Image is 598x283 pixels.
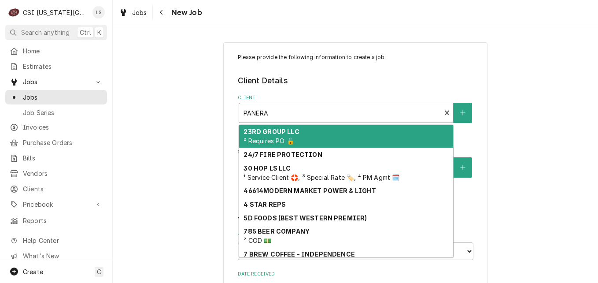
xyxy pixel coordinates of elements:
[244,250,354,258] strong: 7 BREW COFFEE - INDEPENDENCE
[23,153,103,163] span: Bills
[155,5,169,19] button: Navigate back
[244,128,299,135] strong: 23RD GROUP LLC
[244,164,291,172] strong: 30 HOP LS LLC
[23,200,89,209] span: Pricebook
[80,28,91,37] span: Ctrl
[238,75,473,86] legend: Client Details
[5,213,107,228] a: Reports
[244,227,310,235] strong: 785 BEER COMPANY
[8,6,20,19] div: C
[23,8,88,17] div: CSI [US_STATE][GEOGRAPHIC_DATA]
[23,62,103,71] span: Estimates
[21,28,70,37] span: Search anything
[5,197,107,212] a: Go to Pricebook
[23,93,103,102] span: Jobs
[244,237,271,244] span: ² COD 💵
[454,157,472,178] button: Create New Location
[238,149,473,192] div: Service Location
[23,138,103,147] span: Purchase Orders
[169,7,202,19] span: New Job
[238,53,473,61] p: Please provide the following information to create a job:
[23,169,103,178] span: Vendors
[5,151,107,165] a: Bills
[5,25,107,40] button: Search anythingCtrlK
[5,105,107,120] a: Job Series
[23,268,43,276] span: Create
[5,166,107,181] a: Vendors
[460,110,465,116] svg: Create New Client
[5,182,107,196] a: Clients
[5,249,107,263] a: Go to What's New
[238,211,473,222] legend: Job Details
[5,44,107,58] a: Home
[454,103,472,123] button: Create New Client
[5,135,107,150] a: Purchase Orders
[238,94,473,101] label: Client
[97,267,101,276] span: C
[115,5,151,20] a: Jobs
[244,214,367,222] strong: 5D FOODS (BEST WESTERN PREMIER)
[5,74,107,89] a: Go to Jobs
[23,46,103,56] span: Home
[23,123,103,132] span: Invoices
[23,184,103,194] span: Clients
[92,6,105,19] div: LS
[244,137,294,145] span: ² Requires PO 🔓
[5,233,107,248] a: Go to Help Center
[92,6,105,19] div: Lindy Springer's Avatar
[23,251,102,261] span: What's New
[5,59,107,74] a: Estimates
[244,201,286,208] strong: 4 STAR REPS
[238,94,473,138] div: Client
[244,151,322,158] strong: 24/7 FIRE PROTECTION
[238,230,473,237] label: Job Source
[5,120,107,134] a: Invoices
[23,77,89,86] span: Jobs
[244,174,399,181] span: ¹ Service Client 🛟, ³ Special Rate 🏷️, ⁴ PM Agmt 🗓️
[23,216,103,225] span: Reports
[244,187,376,194] strong: 46614MODERN MARKET POWER & LIGHT
[460,164,465,171] svg: Create New Location
[5,90,107,104] a: Jobs
[8,6,20,19] div: CSI Kansas City's Avatar
[238,149,473,156] label: Service Location
[23,236,102,245] span: Help Center
[97,28,101,37] span: K
[238,271,473,278] label: Date Received
[23,108,103,117] span: Job Series
[238,230,473,260] div: Job Source
[132,8,147,17] span: Jobs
